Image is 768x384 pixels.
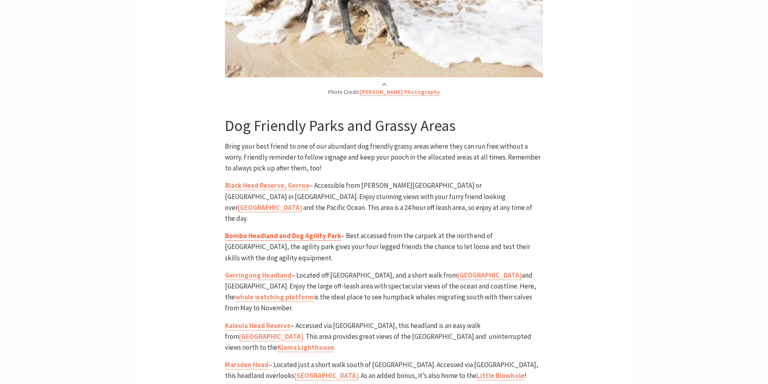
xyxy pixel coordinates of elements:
[238,203,302,212] a: [GEOGRAPHIC_DATA]
[239,332,303,341] a: [GEOGRAPHIC_DATA]
[477,371,524,380] a: Little Blowhole
[225,359,543,381] p: – Located just a short walk south of [GEOGRAPHIC_DATA]. Accessed via [GEOGRAPHIC_DATA], this head...
[225,321,531,352] span: – Accessed via [GEOGRAPHIC_DATA], this headland is an easy walk from . This area provides great v...
[225,81,543,96] p: Photo Credit:
[360,88,440,96] a: [PERSON_NAME] Photography
[225,360,268,369] a: Marsden Head
[225,271,291,280] a: Gerringong Headland
[225,203,532,223] span: and the Pacific Ocean. This area is a 24 hour off leash area, so enjoy at any time of the day.
[458,271,522,280] a: [GEOGRAPHIC_DATA]
[225,142,541,172] span: Bring your best friend to one of our abundant dog friendly grassy areas where they can run free w...
[277,343,334,352] a: Kiama Lighthouse
[225,230,543,264] p: – Best accessed from the carpark at the north end of [GEOGRAPHIC_DATA], the agility park gives yo...
[225,231,341,241] a: Bombo Headland and Dog Agility Park
[225,271,536,313] span: – Located off [GEOGRAPHIC_DATA], and a short walk from and [GEOGRAPHIC_DATA]. Enjoy the large off...
[225,181,506,212] span: – Accessible from [PERSON_NAME][GEOGRAPHIC_DATA] or [GEOGRAPHIC_DATA] in [GEOGRAPHIC_DATA]. Enjoy...
[294,371,358,380] a: [GEOGRAPHIC_DATA]
[225,321,291,330] a: Kaleula Head Reserve
[235,293,314,302] a: whale watching platform
[225,116,543,135] h3: Dog Friendly Parks and Grassy Areas
[225,181,309,190] a: Black Head Reserve, Gerroa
